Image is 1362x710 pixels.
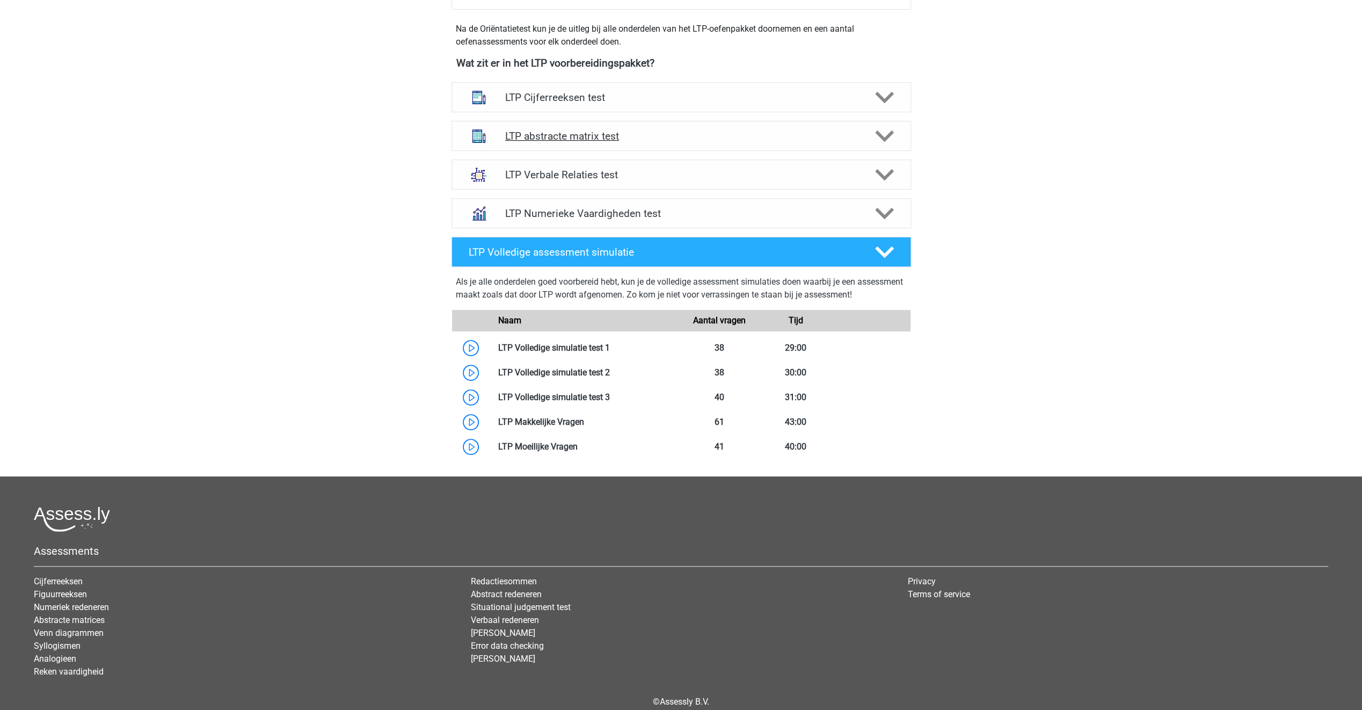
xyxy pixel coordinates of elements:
[447,160,915,190] a: analogieen LTP Verbale Relaties test
[471,615,539,625] a: Verbaal redeneren
[490,366,681,379] div: LTP Volledige simulatie test 2
[471,602,571,612] a: Situational judgement test
[34,628,104,638] a: Venn diagrammen
[34,506,110,532] img: Assessly logo
[471,628,535,638] a: [PERSON_NAME]
[34,666,104,677] a: Reken vaardigheid
[490,314,681,327] div: Naam
[34,602,109,612] a: Numeriek redeneren
[34,545,1328,557] h5: Assessments
[505,91,857,104] h4: LTP Cijferreeksen test
[471,641,544,651] a: Error data checking
[447,237,915,267] a: LTP Volledige assessment simulatie
[681,314,757,327] div: Aantal vragen
[447,198,915,228] a: numeriek redeneren LTP Numerieke Vaardigheden test
[490,391,681,404] div: LTP Volledige simulatie test 3
[471,589,542,599] a: Abstract redeneren
[34,576,83,586] a: Cijferreeksen
[505,207,857,220] h4: LTP Numerieke Vaardigheden test
[465,161,493,189] img: analogieen
[490,416,681,429] div: LTP Makkelijke Vragen
[505,169,857,181] h4: LTP Verbale Relaties test
[447,82,915,112] a: cijferreeksen LTP Cijferreeksen test
[465,83,493,111] img: cijferreeksen
[490,342,681,354] div: LTP Volledige simulatie test 1
[34,641,81,651] a: Syllogismen
[456,57,906,69] h4: Wat zit er in het LTP voorbereidingspakket?
[451,23,911,48] div: Na de Oriëntatietest kun je de uitleg bij alle onderdelen van het LTP-oefenpakket doornemen en ee...
[465,199,493,227] img: numeriek redeneren
[34,615,105,625] a: Abstracte matrices
[471,654,535,664] a: [PERSON_NAME]
[34,589,87,599] a: Figuurreeksen
[465,122,493,150] img: abstracte matrices
[447,121,915,151] a: abstracte matrices LTP abstracte matrix test
[456,276,907,306] div: Als je alle onderdelen goed voorbereid hebt, kun je de volledige assessment simulaties doen waarb...
[758,314,834,327] div: Tijd
[660,697,709,707] a: Assessly B.V.
[34,654,76,664] a: Analogieen
[907,589,970,599] a: Terms of service
[471,576,537,586] a: Redactiesommen
[505,130,857,142] h4: LTP abstracte matrix test
[490,440,681,453] div: LTP Moeilijke Vragen
[907,576,935,586] a: Privacy
[469,246,857,258] h4: LTP Volledige assessment simulatie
